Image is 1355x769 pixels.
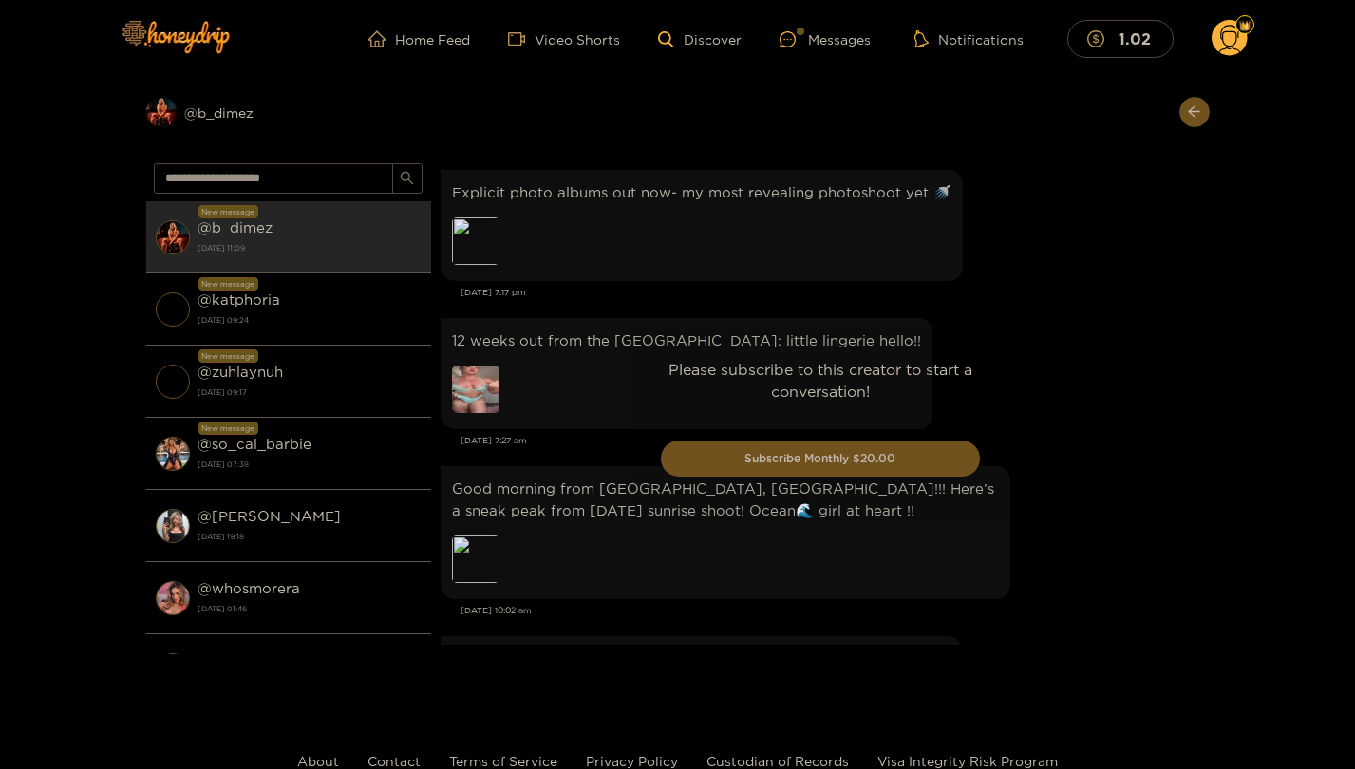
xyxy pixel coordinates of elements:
img: conversation [156,220,190,254]
img: conversation [156,437,190,471]
strong: [DATE] 11:09 [198,239,422,256]
div: Messages [780,28,871,50]
strong: @ whosmorera [198,580,300,596]
a: Visa Integrity Risk Program [877,754,1058,768]
strong: @ zuhlaynuh [198,364,283,380]
a: Privacy Policy [586,754,678,768]
a: Custodian of Records [706,754,849,768]
div: @b_dimez [146,97,431,127]
a: Video Shorts [508,30,620,47]
button: 1.02 [1067,20,1174,57]
span: dollar [1087,30,1114,47]
a: Discover [658,31,741,47]
strong: @ katphoria [198,291,280,308]
div: New message [198,277,258,291]
strong: [DATE] 01:46 [198,600,422,617]
img: conversation [156,365,190,399]
a: Home Feed [368,30,470,47]
a: Contact [367,754,421,768]
strong: [DATE] 07:38 [198,456,422,473]
strong: @ [PERSON_NAME] [198,508,341,524]
span: search [400,171,414,187]
strong: @ so_cal_barbie [198,436,311,452]
a: Terms of Service [449,754,557,768]
div: New message [198,422,258,435]
img: Fan Level [1239,20,1251,31]
strong: [DATE] 09:17 [198,384,422,401]
span: video-camera [508,30,535,47]
img: conversation [156,581,190,615]
img: conversation [156,292,190,327]
img: conversation [156,509,190,543]
p: Please subscribe to this creator to start a conversation! [661,359,980,403]
strong: [DATE] 19:18 [198,528,422,545]
button: search [392,163,423,194]
span: arrow-left [1187,104,1201,121]
div: New message [198,205,258,218]
a: About [297,754,339,768]
button: Notifications [909,29,1029,48]
div: New message [198,349,258,363]
button: Subscribe Monthly $20.00 [661,441,980,477]
span: home [368,30,395,47]
mark: 1.02 [1116,28,1154,48]
strong: @ b_dimez [198,219,273,235]
button: arrow-left [1179,97,1210,127]
strong: [DATE] 09:24 [198,311,422,328]
img: conversation [156,653,190,687]
strong: @ tayntedlove [198,652,297,668]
